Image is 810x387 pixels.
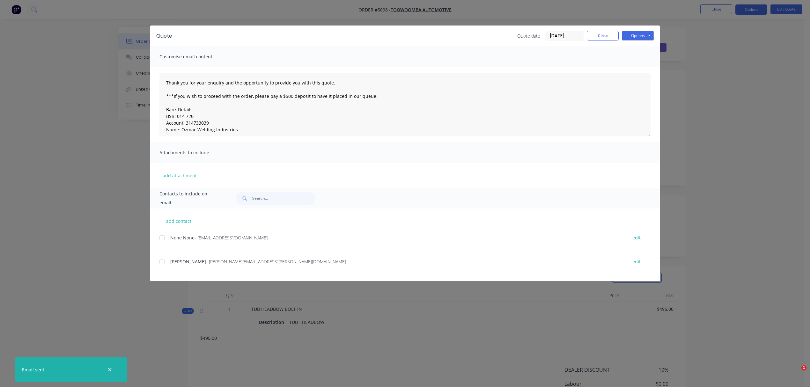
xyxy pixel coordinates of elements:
span: - [EMAIL_ADDRESS][DOMAIN_NAME] [195,235,268,241]
button: Options [622,31,654,40]
div: Email sent [22,366,44,373]
span: Contacts to include on email [159,189,220,207]
span: [PERSON_NAME] [170,259,206,265]
div: Quote [156,32,172,40]
textarea: Thank you for your enquiry and the opportunity to provide you with this quote. ***If you wish to ... [159,73,651,136]
span: 1 [801,365,806,370]
span: Quote date [517,33,540,39]
iframe: Intercom live chat [788,365,804,381]
button: edit [629,257,644,266]
button: add contact [159,216,198,226]
span: - [PERSON_NAME][EMAIL_ADDRESS][PERSON_NAME][DOMAIN_NAME] [206,259,346,265]
span: None None [170,235,195,241]
button: edit [629,233,644,242]
button: add attachment [159,171,200,180]
button: Close [587,31,619,40]
span: Customise email content [159,52,230,61]
span: Attachments to include [159,148,230,157]
input: Search... [252,192,315,205]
